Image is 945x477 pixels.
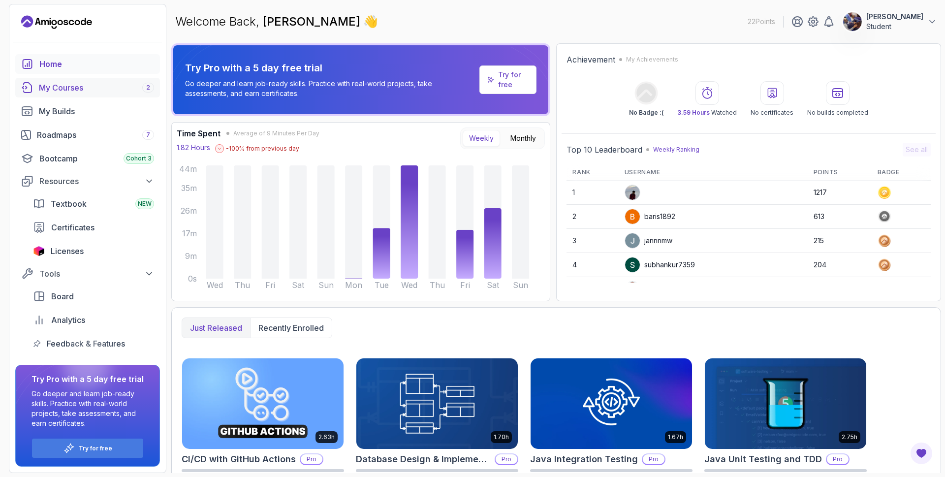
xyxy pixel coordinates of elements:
[356,452,491,466] h2: Database Design & Implementation
[27,194,160,214] a: textbook
[504,130,542,147] button: Monthly
[625,233,640,248] img: user profile image
[827,454,849,464] p: Pro
[179,164,197,174] tspan: 44m
[292,280,305,290] tspan: Sat
[808,205,872,229] td: 613
[265,280,275,290] tspan: Fri
[146,84,150,92] span: 2
[463,130,500,147] button: Weekly
[37,129,154,141] div: Roadmaps
[625,282,640,296] img: default monster avatar
[190,322,242,334] p: Just released
[51,314,85,326] span: Analytics
[318,280,334,290] tspan: Sun
[31,438,144,458] button: Try for free
[181,206,197,216] tspan: 26m
[625,281,668,297] div: jesmq7
[625,233,672,249] div: jannnmw
[39,268,154,280] div: Tools
[704,452,822,466] h2: Java Unit Testing and TDD
[233,129,319,137] span: Average of 9 Minutes Per Day
[39,82,154,94] div: My Courses
[619,164,808,181] th: Username
[182,452,296,466] h2: CI/CD with GitHub Actions
[138,200,152,208] span: NEW
[808,229,872,253] td: 215
[487,280,500,290] tspan: Sat
[126,155,152,162] span: Cohort 3
[513,280,528,290] tspan: Sun
[494,433,509,441] p: 1.70h
[182,358,344,449] img: CI/CD with GitHub Actions card
[629,109,663,117] p: No Badge :(
[430,280,445,290] tspan: Thu
[677,109,710,116] span: 3.59 Hours
[51,290,74,302] span: Board
[808,277,872,301] td: 194
[625,257,695,273] div: subhankur7359
[39,105,154,117] div: My Builds
[363,14,378,30] span: 👋
[498,70,529,90] a: Try for free
[175,14,378,30] p: Welcome Back,
[318,433,335,441] p: 2.63h
[27,241,160,261] a: licenses
[866,22,923,32] p: Student
[496,454,517,464] p: Pro
[567,253,618,277] td: 4
[625,185,640,200] img: user profile image
[15,149,160,168] a: bootcamp
[79,445,112,452] a: Try for free
[531,358,692,449] img: Java Integration Testing card
[530,452,638,466] h2: Java Integration Testing
[903,143,931,157] button: See all
[188,274,197,284] tspan: 0s
[182,228,197,238] tspan: 17m
[567,54,615,65] h2: Achievement
[15,54,160,74] a: home
[226,145,299,153] p: -100 % from previous day
[872,164,931,181] th: Badge
[250,318,332,338] button: Recently enrolled
[567,205,618,229] td: 2
[375,280,389,290] tspan: Tue
[567,277,618,301] td: 5
[843,12,862,31] img: user profile image
[626,56,678,64] p: My Achievements
[27,334,160,353] a: feedback
[15,125,160,145] a: roadmaps
[479,65,536,94] a: Try for free
[31,389,144,428] p: Go deeper and learn job-ready skills. Practice with real-world projects, take assessments, and ea...
[182,318,250,338] button: Just released
[146,131,150,139] span: 7
[751,109,793,117] p: No certificates
[263,14,363,29] span: [PERSON_NAME]
[39,175,154,187] div: Resources
[235,280,250,290] tspan: Thu
[643,454,664,464] p: Pro
[910,442,933,465] button: Open Feedback Button
[185,61,475,75] p: Try Pro with a 5 day free trial
[807,109,868,117] p: No builds completed
[842,433,857,441] p: 2.75h
[625,209,640,224] img: user profile image
[567,144,642,156] h2: Top 10 Leaderboard
[185,251,197,261] tspan: 9m
[15,172,160,190] button: Resources
[345,280,362,290] tspan: Mon
[705,358,866,449] img: Java Unit Testing and TDD card
[808,253,872,277] td: 204
[51,245,84,257] span: Licenses
[668,433,683,441] p: 1.67h
[15,78,160,97] a: courses
[15,101,160,121] a: builds
[27,218,160,237] a: certificates
[185,79,475,98] p: Go deeper and learn job-ready skills. Practice with real-world projects, take assessments, and ea...
[653,146,699,154] p: Weekly Ranking
[51,198,87,210] span: Textbook
[866,12,923,22] p: [PERSON_NAME]
[567,229,618,253] td: 3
